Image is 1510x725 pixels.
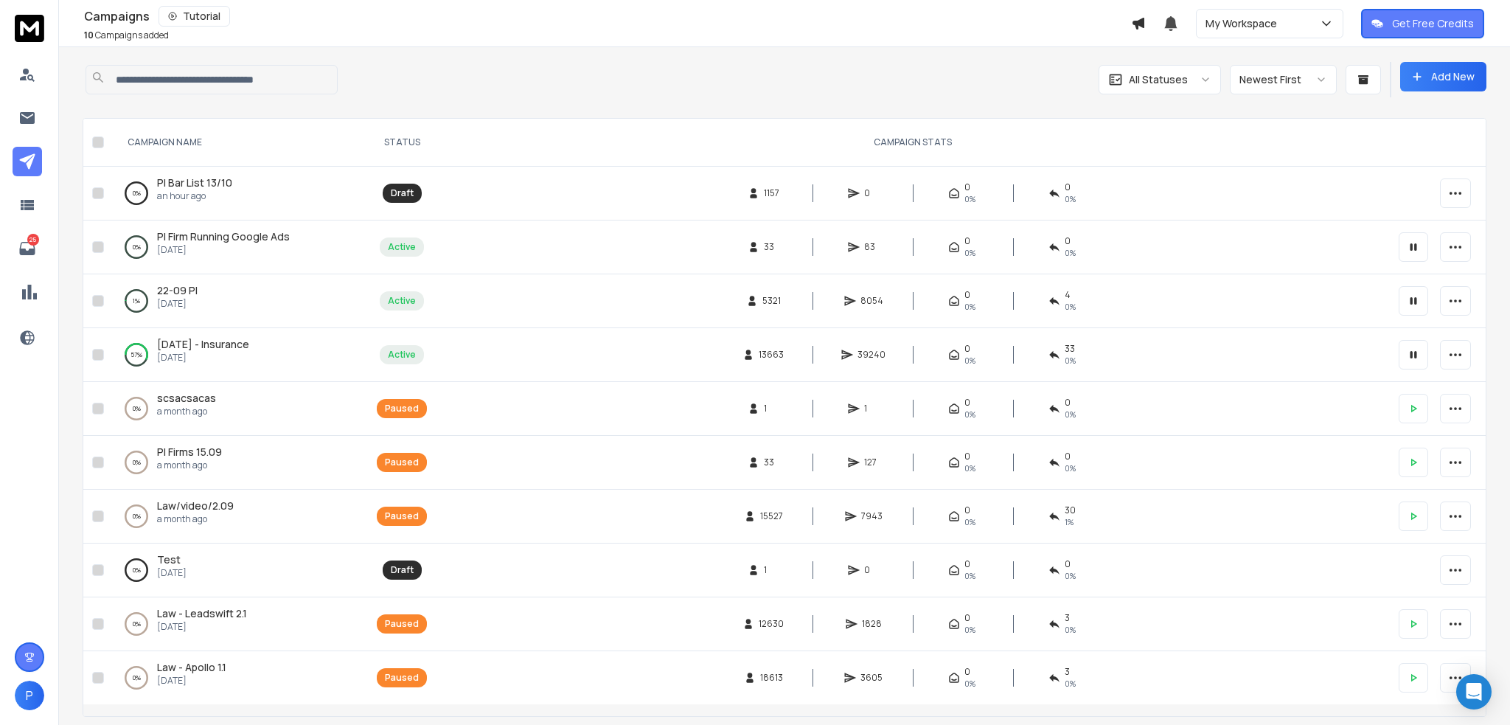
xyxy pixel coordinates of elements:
p: Get Free Credits [1392,16,1474,31]
p: 57 % [131,347,142,362]
span: 0 [964,235,970,247]
p: [DATE] [157,352,249,364]
span: 0 [964,181,970,193]
span: 1 % [1065,516,1074,528]
span: 10 [84,29,94,41]
span: 33 [1065,343,1075,355]
span: 15527 [760,510,783,522]
span: 0 % [1065,462,1076,474]
span: 0 % [1065,678,1076,690]
span: 0% [964,409,975,420]
p: [DATE] [157,244,290,256]
a: PI Firm Running Google Ads [157,229,290,244]
td: 0%scsacsacasa month ago [110,382,368,436]
span: 0 % [1065,301,1076,313]
p: [DATE] [157,675,226,687]
span: 127 [864,457,879,468]
span: 0% [964,247,975,259]
div: Paused [385,457,419,468]
p: Campaigns added [84,30,169,41]
span: 39240 [857,349,886,361]
span: 1 [764,564,779,576]
div: Active [388,295,416,307]
span: 0% [1065,193,1076,205]
span: 1 [864,403,879,414]
span: 0 [1065,181,1071,193]
span: 0 [964,558,970,570]
button: Add New [1400,62,1486,91]
div: Open Intercom Messenger [1456,674,1492,710]
span: 0 [964,504,970,516]
p: 0 % [133,670,141,685]
p: 0 % [133,617,141,631]
span: 1 [764,403,779,414]
p: a month ago [157,406,216,417]
span: Law - Leadswift 2.1 [157,606,247,620]
span: 0 % [1065,355,1076,367]
p: My Workspace [1205,16,1283,31]
span: 3 [1065,612,1070,624]
p: 0 % [133,186,141,201]
td: 0%Law - Apollo 1.1[DATE] [110,651,368,705]
span: 0 [964,612,970,624]
a: Law - Leadswift 2.1 [157,606,247,621]
span: 0 [964,451,970,462]
span: 8054 [860,295,883,307]
span: 0% [964,193,975,205]
span: 0% [964,301,975,313]
p: a month ago [157,459,222,471]
span: 0 [1065,397,1071,409]
p: All Statuses [1129,72,1188,87]
a: scsacsacas [157,391,216,406]
span: 0 [964,289,970,301]
p: 0 % [133,401,141,416]
span: 0 [864,187,879,199]
span: Law/video/2.09 [157,499,234,513]
span: 0 [864,564,879,576]
div: Draft [391,564,414,576]
p: 0 % [133,509,141,524]
p: 0 % [133,563,141,577]
span: 33 [764,241,779,253]
div: Campaigns [84,6,1131,27]
div: Paused [385,618,419,630]
td: 0%PI Firm Running Google Ads[DATE] [110,221,368,274]
span: 0% [1065,570,1076,582]
span: 22-09 PI [157,283,198,297]
span: PI Firms 15.09 [157,445,222,459]
button: P [15,681,44,710]
p: [DATE] [157,298,198,310]
span: 0 [964,666,970,678]
span: 30 [1065,504,1076,516]
div: Draft [391,187,414,199]
span: 7943 [861,510,883,522]
p: 1 % [133,294,140,308]
span: 0% [964,355,975,367]
div: Paused [385,672,419,684]
span: 13663 [759,349,784,361]
span: 3605 [860,672,883,684]
span: 0 [964,343,970,355]
button: Tutorial [159,6,230,27]
span: 0% [964,624,975,636]
a: Test [157,552,181,567]
a: Law - Apollo 1.1 [157,660,226,675]
td: 1%22-09 PI[DATE] [110,274,368,328]
p: a month ago [157,513,234,525]
span: 0 [964,397,970,409]
span: 1828 [862,618,882,630]
span: 5321 [762,295,781,307]
span: 0 [1065,235,1071,247]
span: 0 % [1065,247,1076,259]
span: 18613 [760,672,783,684]
span: 0 % [1065,409,1076,420]
a: 25 [13,234,42,263]
button: Get Free Credits [1361,9,1484,38]
span: Test [157,552,181,566]
div: Active [388,241,416,253]
span: 0% [964,516,975,528]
